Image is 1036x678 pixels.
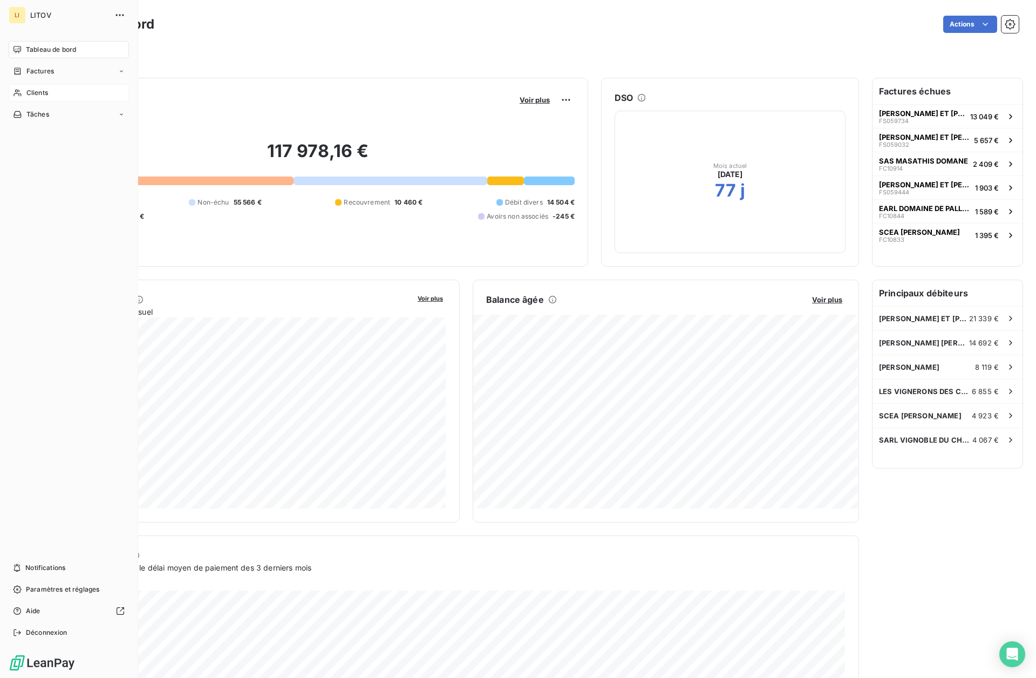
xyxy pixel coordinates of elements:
[974,136,999,145] span: 5 657 €
[26,88,48,98] span: Clients
[975,184,999,192] span: 1 903 €
[9,654,76,672] img: Logo LeanPay
[969,338,999,347] span: 14 692 €
[553,212,575,221] span: -245 €
[969,314,999,323] span: 21 339 €
[873,280,1023,306] h6: Principaux débiteurs
[26,628,67,638] span: Déconnexion
[740,180,745,201] h2: j
[973,160,999,168] span: 2 409 €
[943,16,997,33] button: Actions
[26,585,99,594] span: Paramètres et réglages
[61,562,311,573] span: Prévisionnel basé sur le délai moyen de paiement des 3 derniers mois
[879,236,904,243] span: FC10833
[879,204,971,213] span: EARL DOMAINE DE PALLUS
[879,133,970,141] span: [PERSON_NAME] ET [PERSON_NAME]
[809,295,846,304] button: Voir plus
[879,157,968,165] span: SAS MASATHIS DOMANE
[516,95,553,105] button: Voir plus
[879,189,909,195] span: FS059444
[505,198,543,207] span: Débit divers
[197,198,229,207] span: Non-échu
[879,436,972,444] span: SARL VIGNOBLE DU CHATEAU COUDRAY MONTPENSIER
[879,338,969,347] span: [PERSON_NAME] [PERSON_NAME]
[873,223,1023,247] button: SCEA [PERSON_NAME]FC108331 395 €
[61,140,575,173] h2: 117 978,16 €
[879,165,903,172] span: FC10914
[61,306,410,317] span: Chiffre d'affaires mensuel
[486,293,544,306] h6: Balance âgée
[615,91,633,104] h6: DSO
[718,169,743,180] span: [DATE]
[520,96,550,104] span: Voir plus
[414,293,446,303] button: Voir plus
[873,78,1023,104] h6: Factures échues
[26,606,40,616] span: Aide
[713,162,747,169] span: Mois actuel
[9,6,26,24] div: LI
[879,314,969,323] span: [PERSON_NAME] ET [PERSON_NAME]
[547,198,575,207] span: 14 504 €
[879,118,909,124] span: FS059734
[873,128,1023,152] button: [PERSON_NAME] ET [PERSON_NAME]FS0590325 657 €
[394,198,422,207] span: 10 460 €
[879,109,966,118] span: [PERSON_NAME] ET [PERSON_NAME]
[972,436,999,444] span: 4 067 €
[879,411,962,420] span: SCEA [PERSON_NAME]
[999,641,1025,667] div: Open Intercom Messenger
[879,213,904,219] span: FC10844
[972,411,999,420] span: 4 923 €
[487,212,548,221] span: Avoirs non associés
[970,112,999,121] span: 13 049 €
[975,207,999,216] span: 1 589 €
[418,295,443,302] span: Voir plus
[30,11,108,19] span: LITOV
[26,110,49,119] span: Tâches
[879,180,971,189] span: [PERSON_NAME] ET [PERSON_NAME]
[975,231,999,240] span: 1 395 €
[812,295,842,304] span: Voir plus
[879,387,972,396] span: LES VIGNERONS DES COTEAUX ROMANAIS
[26,66,54,76] span: Factures
[873,152,1023,175] button: SAS MASATHIS DOMANEFC109142 409 €
[873,199,1023,223] button: EARL DOMAINE DE PALLUSFC108441 589 €
[873,104,1023,128] button: [PERSON_NAME] ET [PERSON_NAME]FS05973413 049 €
[234,198,262,207] span: 55 566 €
[9,602,129,620] a: Aide
[975,363,999,371] span: 8 119 €
[26,45,76,55] span: Tableau de bord
[344,198,390,207] span: Recouvrement
[879,228,960,236] span: SCEA [PERSON_NAME]
[879,141,909,148] span: FS059032
[25,563,65,573] span: Notifications
[715,180,736,201] h2: 77
[972,387,999,396] span: 6 855 €
[879,363,939,371] span: [PERSON_NAME]
[873,175,1023,199] button: [PERSON_NAME] ET [PERSON_NAME]FS0594441 903 €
